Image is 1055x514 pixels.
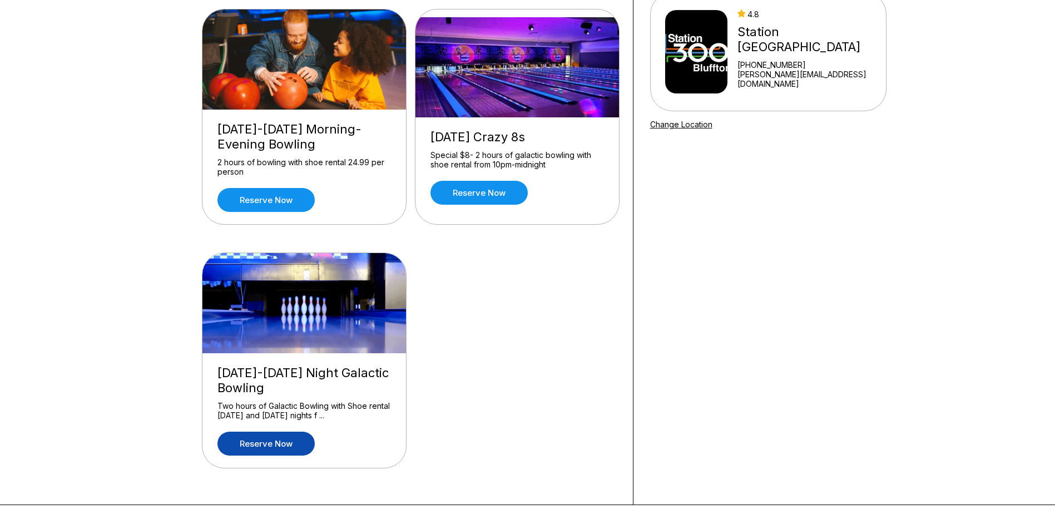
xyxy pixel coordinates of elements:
div: [DATE] Crazy 8s [430,130,604,145]
a: Change Location [650,120,712,129]
a: Reserve now [217,432,315,456]
img: Thursday Crazy 8s [415,17,620,117]
img: Friday-Saturday Night Galactic Bowling [202,253,407,353]
div: 4.8 [737,9,881,19]
a: Reserve now [217,188,315,212]
div: [DATE]-[DATE] Night Galactic Bowling [217,365,391,396]
a: Reserve now [430,181,528,205]
div: 2 hours of bowling with shoe rental 24.99 per person [217,157,391,177]
div: Station [GEOGRAPHIC_DATA] [737,24,881,55]
img: Station 300 Bluffton [665,10,728,93]
img: Friday-Sunday Morning-Evening Bowling [202,9,407,110]
div: [DATE]-[DATE] Morning-Evening Bowling [217,122,391,152]
div: [PHONE_NUMBER] [737,60,881,70]
a: [PERSON_NAME][EMAIL_ADDRESS][DOMAIN_NAME] [737,70,881,88]
div: Two hours of Galactic Bowling with Shoe rental [DATE] and [DATE] nights f ... [217,401,391,421]
div: Special $8- 2 hours of galactic bowling with shoe rental from 10pm-midnight [430,150,604,170]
